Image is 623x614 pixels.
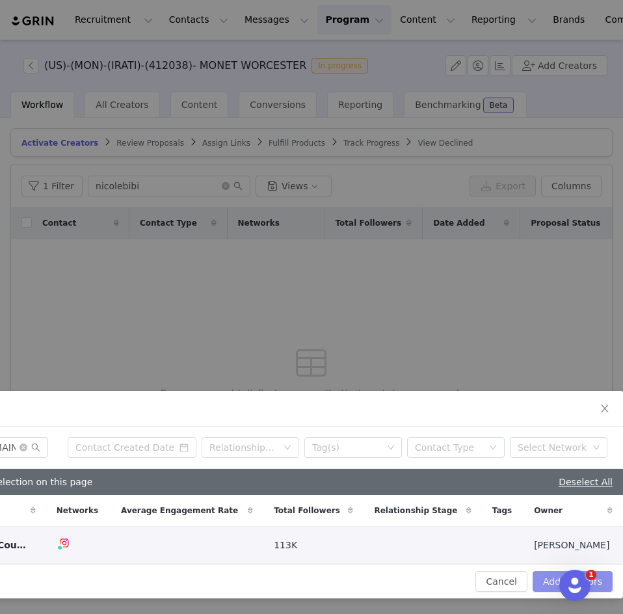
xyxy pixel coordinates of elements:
i: icon: down [387,444,395,453]
i: icon: down [284,444,291,453]
button: Close [587,391,623,427]
span: 113K [274,539,297,552]
i: icon: down [592,444,600,453]
span: Total Followers [274,505,340,516]
span: Average Engagement Rate [121,505,238,516]
span: Tags [492,505,512,516]
i: icon: close [600,403,610,414]
img: instagram.svg [59,538,70,548]
span: Networks [57,505,98,516]
span: [PERSON_NAME] [534,539,609,552]
iframe: Intercom live chat [559,570,590,601]
div: Contact Type [415,441,483,454]
div: Relationship Stage [209,441,277,454]
span: Relationship Stage [374,505,457,516]
span: Owner [534,505,563,516]
i: icon: close-circle [20,444,27,451]
i: icon: down [489,444,497,453]
input: Contact Created Date [68,437,196,458]
a: Deselect All [559,477,613,487]
i: icon: calendar [179,443,189,452]
div: Select Network [518,441,588,454]
button: Add Creators [533,571,613,592]
button: Cancel [475,571,527,592]
i: icon: search [31,443,40,452]
span: 1 [586,570,596,580]
div: Tag(s) [312,441,382,454]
